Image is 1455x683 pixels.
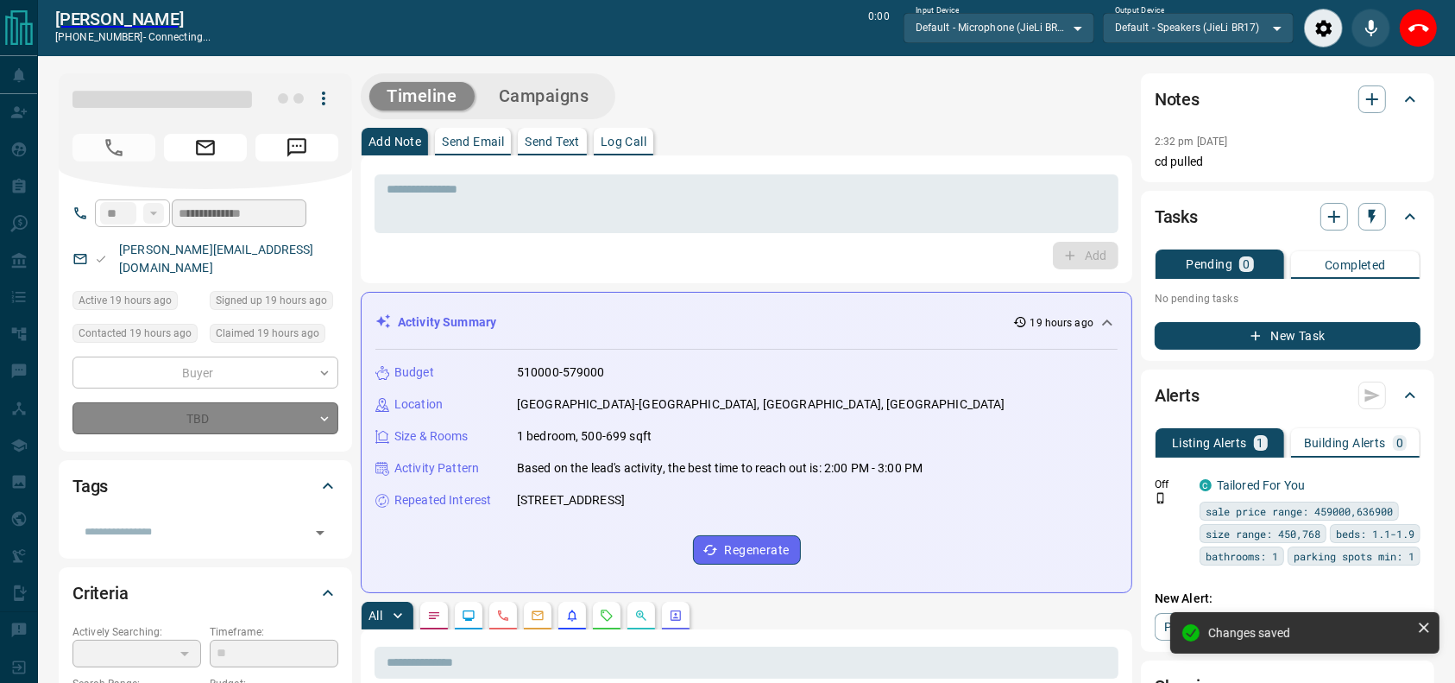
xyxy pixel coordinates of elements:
p: [GEOGRAPHIC_DATA]-[GEOGRAPHIC_DATA], [GEOGRAPHIC_DATA], [GEOGRAPHIC_DATA] [517,395,1005,414]
div: Tags [72,465,338,507]
p: Size & Rooms [394,427,469,446]
span: Contacted 19 hours ago [79,325,192,342]
span: connecting... [148,31,211,43]
p: Building Alerts [1304,437,1386,449]
p: Location [394,395,443,414]
p: New Alert: [1155,590,1420,608]
svg: Emails [531,609,545,623]
h2: Tags [72,472,108,500]
p: 1 [1257,437,1264,449]
a: Tailored For You [1217,478,1305,492]
p: Listing Alerts [1172,437,1247,449]
svg: Listing Alerts [565,609,579,623]
p: Timeframe: [210,624,338,640]
div: Mon Aug 11 2025 [210,291,338,315]
span: Message [255,134,338,161]
div: Tasks [1155,196,1420,237]
button: New Task [1155,322,1420,350]
div: Mon Aug 11 2025 [210,324,338,348]
div: Mute [1351,9,1390,47]
span: sale price range: 459000,636900 [1206,503,1393,520]
span: Signed up 19 hours ago [216,292,327,309]
button: Timeline [369,82,475,111]
div: Buyer [72,357,338,389]
p: Activity Pattern [394,459,479,477]
p: 0 [1243,258,1250,270]
p: [PHONE_NUMBER] - [55,29,211,45]
p: 0 [1396,437,1403,449]
p: [STREET_ADDRESS] [517,491,625,509]
p: Completed [1325,259,1386,271]
svg: Calls [496,609,510,623]
span: Call [72,134,155,161]
span: bathrooms: 1 [1206,547,1278,565]
a: [PERSON_NAME][EMAIL_ADDRESS][DOMAIN_NAME] [119,243,314,275]
div: End Call [1399,9,1438,47]
svg: Notes [427,609,441,623]
div: condos.ca [1200,479,1212,491]
div: Default - Microphone (JieLi BR17) [904,13,1094,42]
svg: Requests [600,609,614,623]
div: Notes [1155,79,1420,120]
p: Log Call [601,136,646,148]
div: Mon Aug 11 2025 [72,291,201,315]
h2: Criteria [72,579,129,607]
div: Default - Speakers (JieLi BR17) [1103,13,1294,42]
span: Active 19 hours ago [79,292,172,309]
a: Property [1155,613,1244,641]
label: Input Device [916,5,960,16]
p: Based on the lead's activity, the best time to reach out is: 2:00 PM - 3:00 PM [517,459,923,477]
span: Claimed 19 hours ago [216,325,319,342]
p: Actively Searching: [72,624,201,640]
button: Open [308,521,332,545]
span: Email [164,134,247,161]
p: Repeated Interest [394,491,491,509]
p: All [368,610,382,622]
p: Budget [394,364,434,382]
p: No pending tasks [1155,286,1420,312]
p: Pending [1186,258,1232,270]
span: beds: 1.1-1.9 [1336,525,1414,542]
div: TBD [72,402,338,434]
h2: Notes [1155,85,1200,113]
svg: Email Valid [95,253,107,265]
div: Mon Aug 11 2025 [72,324,201,348]
p: Activity Summary [398,313,496,332]
svg: Opportunities [634,609,648,623]
h2: Tasks [1155,203,1198,231]
button: Campaigns [482,82,607,111]
label: Output Device [1115,5,1164,16]
p: 2:32 pm [DATE] [1155,136,1228,148]
button: Regenerate [693,535,801,565]
p: 19 hours ago [1030,315,1093,331]
div: Alerts [1155,375,1420,416]
div: Audio Settings [1304,9,1343,47]
svg: Push Notification Only [1155,492,1167,504]
p: Add Note [368,136,421,148]
span: size range: 450,768 [1206,525,1320,542]
p: Send Text [525,136,580,148]
p: 0:00 [868,9,889,47]
p: Off [1155,477,1189,492]
span: parking spots min: 1 [1294,547,1414,565]
p: cd pulled [1155,153,1420,171]
div: Criteria [72,572,338,614]
p: Send Email [442,136,504,148]
svg: Agent Actions [669,609,683,623]
div: Activity Summary19 hours ago [375,307,1118,338]
h2: Alerts [1155,382,1200,409]
p: 1 bedroom, 500-699 sqft [517,427,652,446]
a: [PERSON_NAME] [55,9,211,29]
svg: Lead Browsing Activity [462,609,476,623]
p: 510000-579000 [517,364,605,382]
div: Changes saved [1208,626,1410,640]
